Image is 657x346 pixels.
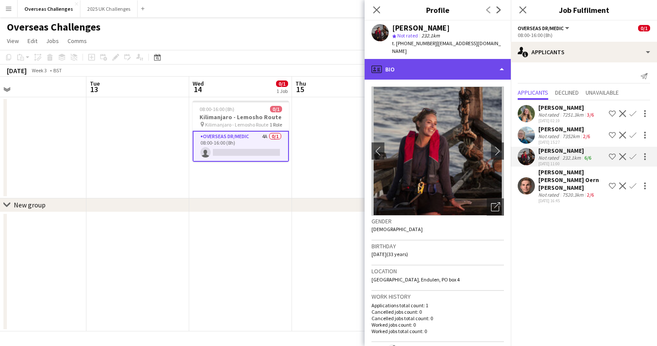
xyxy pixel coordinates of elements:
h3: Kilimanjaro - Lemosho Route [193,113,289,121]
span: Not rated [397,32,418,39]
div: [DATE] 11:00 [538,161,593,167]
span: Week 3 [28,67,50,74]
span: [DATE] (33 years) [371,251,408,257]
p: Worked jobs total count: 0 [371,328,504,334]
app-job-card: 08:00-16:00 (8h)0/1Kilimanjaro - Lemosho Route Kilimanjaro - Lemosho Route1 RoleOverseas Dr/Medic... [193,101,289,162]
a: Edit [24,35,41,46]
div: [PERSON_NAME] [538,125,592,133]
h3: Work history [371,293,504,300]
div: [PERSON_NAME] [538,104,596,111]
div: Not rated [538,154,561,161]
span: Overseas Dr/Medic [518,25,564,31]
span: 1 Role [270,121,282,128]
span: Comms [68,37,87,45]
div: 7520.3km [561,192,585,198]
div: [PERSON_NAME] [392,24,450,32]
button: Overseas Dr/Medic [518,25,571,31]
h3: Birthday [371,242,504,250]
p: Cancelled jobs total count: 0 [371,315,504,321]
div: New group [14,201,46,209]
div: [PERSON_NAME] [538,147,593,154]
span: 13 [89,84,100,94]
div: Not rated [538,192,561,198]
p: Cancelled jobs count: 0 [371,309,504,315]
a: Jobs [43,35,62,46]
button: Overseas Challenges [18,0,80,17]
img: Crew avatar or photo [371,86,504,216]
span: 0/1 [270,106,282,112]
span: Unavailable [586,90,619,96]
div: [DATE] 02:19 [538,118,596,124]
span: Kilimanjaro - Lemosho Route [205,121,268,128]
span: 0/1 [276,80,288,87]
div: 7352km [561,133,581,139]
span: Thu [295,80,306,87]
p: Applications total count: 1 [371,302,504,309]
app-skills-label: 2/6 [587,192,594,198]
app-card-role: Overseas Dr/Medic4A0/108:00-16:00 (8h) [193,131,289,162]
div: 08:00-16:00 (8h) [518,32,650,38]
span: [DEMOGRAPHIC_DATA] [371,226,423,232]
button: 2025 UK Challenges [80,0,138,17]
app-skills-label: 2/6 [583,133,590,139]
app-skills-label: 3/6 [587,111,594,118]
span: Wed [193,80,204,87]
h3: Job Fulfilment [511,4,657,15]
div: [DATE] 15:27 [538,139,592,145]
h1: Overseas Challenges [7,21,101,34]
h3: Profile [365,4,511,15]
span: 08:00-16:00 (8h) [200,106,234,112]
span: Jobs [46,37,59,45]
div: Not rated [538,133,561,139]
span: 15 [294,84,306,94]
div: Applicants [511,42,657,62]
div: [DATE] 16:45 [538,198,605,204]
span: Edit [28,37,37,45]
span: Applicants [518,90,548,96]
app-skills-label: 6/6 [584,154,591,161]
span: View [7,37,19,45]
div: Bio [365,59,511,80]
span: 0/1 [638,25,650,31]
a: View [3,35,22,46]
span: 232.1km [420,32,442,39]
div: [DATE] [7,66,27,75]
div: 232.1km [561,154,583,161]
div: Not rated [538,111,561,118]
div: 7251.3km [561,111,585,118]
span: Declined [555,90,579,96]
span: 14 [191,84,204,94]
h3: Location [371,267,504,275]
div: [PERSON_NAME] [PERSON_NAME] Oern [PERSON_NAME] [538,168,605,192]
p: Worked jobs count: 0 [371,321,504,328]
span: Tue [90,80,100,87]
div: 1 Job [276,88,288,94]
h3: Gender [371,217,504,225]
div: Open photos pop-in [487,198,504,216]
span: t. [PHONE_NUMBER] [392,40,437,46]
span: | [EMAIL_ADDRESS][DOMAIN_NAME] [392,40,501,54]
span: [GEOGRAPHIC_DATA], Endulen, PO box 4 [371,276,460,283]
div: BST [53,67,62,74]
a: Comms [64,35,90,46]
